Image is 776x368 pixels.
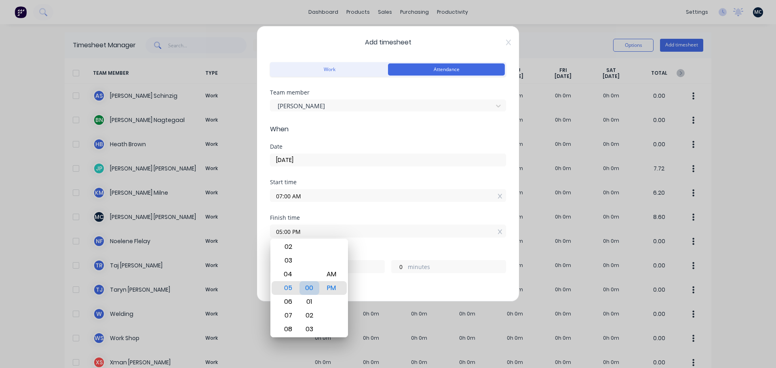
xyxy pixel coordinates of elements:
div: 02 [299,309,319,322]
div: 07 [277,309,297,322]
div: Team member [270,90,506,95]
label: minutes [408,263,506,273]
div: 03 [299,322,319,336]
button: Attendance [388,63,505,76]
div: 08 [277,322,297,336]
div: Finish time [270,215,506,221]
div: Add breaks [273,299,503,309]
div: Breaks [270,286,506,292]
div: Minute [298,239,321,337]
span: Add timesheet [270,38,506,47]
div: Start time [270,179,506,185]
div: 03 [277,254,297,267]
div: Date [270,144,506,149]
div: 02 [277,240,297,254]
div: Hours worked [270,250,506,256]
div: AM [322,267,342,281]
div: 00 [299,281,319,295]
div: Hour [276,239,298,337]
div: 06 [277,295,297,309]
div: PM [322,281,342,295]
span: When [270,124,506,134]
input: 0 [392,261,406,273]
button: Work [271,63,388,76]
div: 05 [277,281,297,295]
div: 04 [277,267,297,281]
div: 01 [299,295,319,309]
